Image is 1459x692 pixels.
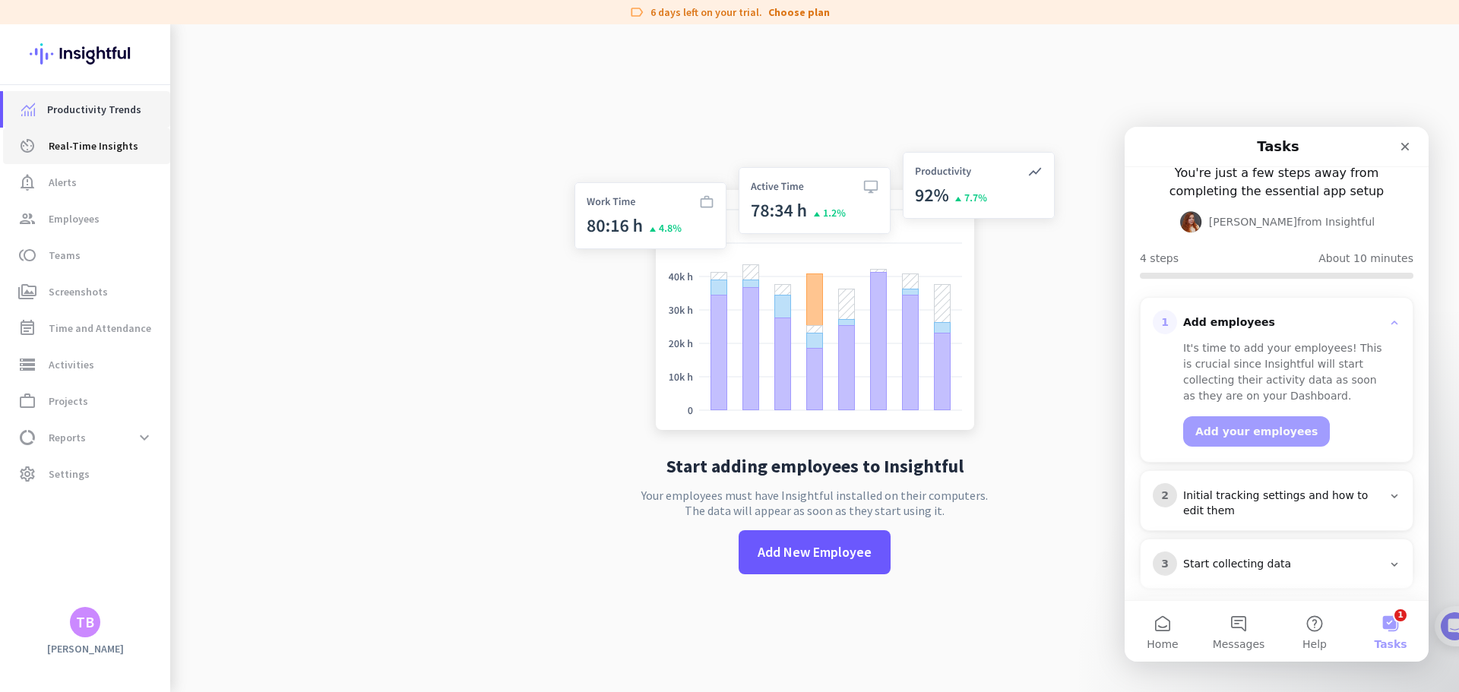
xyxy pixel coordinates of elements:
i: data_usage [18,428,36,447]
span: Reports [49,428,86,447]
span: Screenshots [49,283,108,301]
a: av_timerReal-Time Insights [3,128,170,164]
span: Real-Time Insights [49,137,138,155]
span: Add New Employee [758,542,872,562]
span: Activities [49,355,94,374]
a: storageActivities [3,346,170,383]
i: perm_media [18,283,36,301]
i: work_outline [18,392,36,410]
span: Employees [49,210,100,228]
iframe: Intercom live chat [1125,127,1429,662]
p: Your employees must have Insightful installed on their computers. The data will appear as soon as... [641,488,988,518]
i: toll [18,246,36,264]
img: no-search-results [563,143,1066,445]
a: groupEmployees [3,201,170,237]
i: av_timer [18,137,36,155]
i: storage [18,355,36,374]
span: Productivity Trends [47,100,141,118]
a: data_usageReportsexpand_more [3,419,170,456]
span: Time and Attendance [49,319,151,337]
a: perm_mediaScreenshots [3,273,170,310]
a: menu-itemProductivity Trends [3,91,170,128]
a: settingsSettings [3,456,170,492]
i: notification_important [18,173,36,191]
div: TB [76,615,94,630]
a: Choose plan [768,5,830,20]
a: work_outlineProjects [3,383,170,419]
span: Teams [49,246,81,264]
span: Projects [49,392,88,410]
img: menu-item [21,103,35,116]
a: notification_importantAlerts [3,164,170,201]
h2: Start adding employees to Insightful [666,457,964,476]
i: label [629,5,644,20]
img: Insightful logo [30,24,141,84]
span: Alerts [49,173,77,191]
button: Add New Employee [739,530,891,574]
i: settings [18,465,36,483]
i: event_note [18,319,36,337]
button: expand_more [131,424,158,451]
span: Settings [49,465,90,483]
i: group [18,210,36,228]
a: event_noteTime and Attendance [3,310,170,346]
a: tollTeams [3,237,170,273]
